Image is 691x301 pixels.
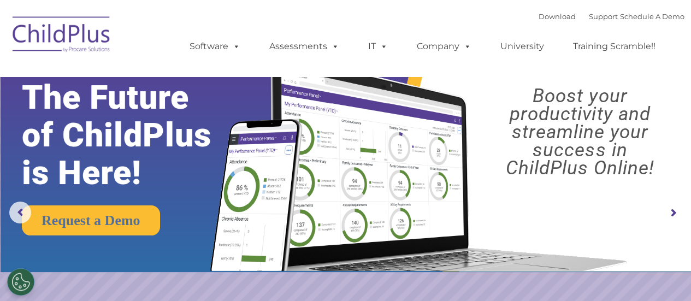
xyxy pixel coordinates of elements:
[357,36,399,57] a: IT
[589,12,618,21] a: Support
[620,12,684,21] a: Schedule A Demo
[152,117,198,125] span: Phone number
[179,36,251,57] a: Software
[22,79,243,192] rs-layer: The Future of ChildPlus is Here!
[539,12,576,21] a: Download
[539,12,684,21] font: |
[7,268,34,296] button: Cookies Settings
[258,36,350,57] a: Assessments
[562,36,666,57] a: Training Scramble!!
[7,9,116,63] img: ChildPlus by Procare Solutions
[406,36,482,57] a: Company
[477,87,682,177] rs-layer: Boost your productivity and streamline your success in ChildPlus Online!
[22,205,160,235] a: Request a Demo
[489,36,555,57] a: University
[152,72,185,80] span: Last name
